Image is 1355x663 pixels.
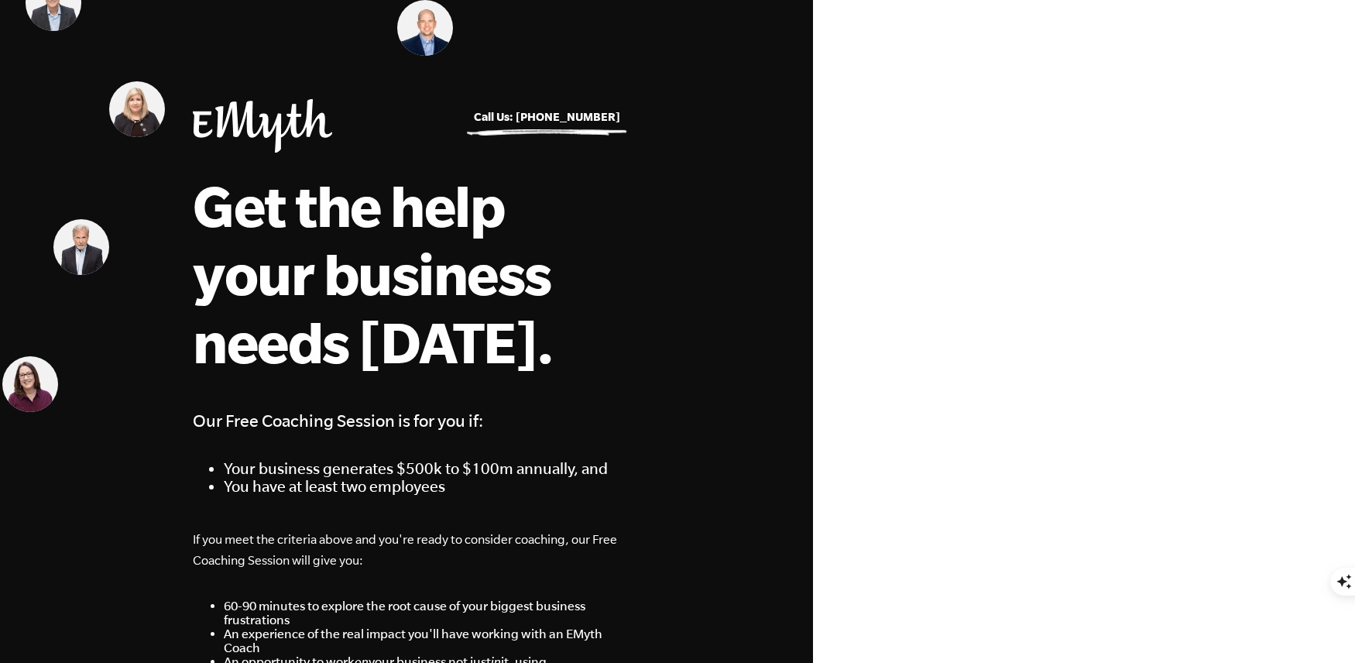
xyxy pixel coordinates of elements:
[224,599,620,627] li: 60-90 minutes to explore the root cause of your biggest business frustrations
[224,627,620,654] li: An experience of the real impact you'll have working with an EMyth Coach
[193,99,332,153] img: EMyth
[2,356,58,412] img: Melinda Lawson, EMyth Business Coach
[224,459,620,477] li: Your business generates $500k to $100m annually, and
[193,407,620,435] h4: Our Free Coaching Session is for you if:
[193,529,620,571] p: If you meet the criteria above and you're ready to consider coaching, our Free Coaching Session w...
[53,219,109,275] img: Steve Edkins, EMyth Business Coach
[474,110,620,123] a: Call Us: [PHONE_NUMBER]
[224,477,620,495] li: You have at least two employees
[193,171,619,376] h1: Get the help your business needs [DATE].
[109,81,165,137] img: Tricia Amara, EMyth Business Coach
